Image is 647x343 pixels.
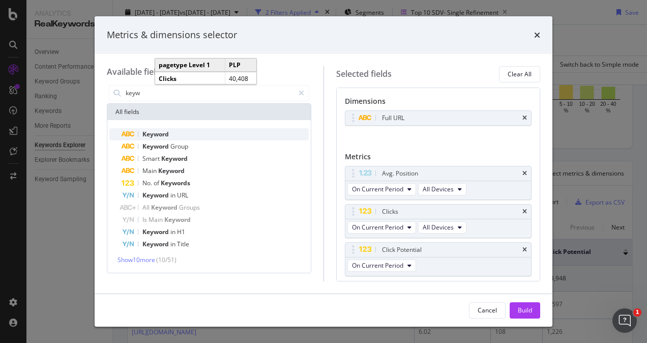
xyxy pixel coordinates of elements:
[117,255,155,264] span: Show 10 more
[170,240,177,248] span: in
[510,302,540,319] button: Build
[107,104,311,120] div: All fields
[633,308,641,317] span: 1
[142,240,170,248] span: Keyword
[499,66,540,82] button: Clear All
[382,245,422,255] div: Click Potential
[142,227,170,236] span: Keyword
[478,306,497,315] div: Cancel
[170,191,177,199] span: in
[345,110,532,126] div: Full URLtimes
[382,168,418,179] div: Avg. Position
[352,261,403,270] span: On Current Period
[347,221,416,234] button: On Current Period
[107,66,165,77] div: Available fields
[336,68,392,80] div: Selected fields
[177,240,189,248] span: Title
[164,215,191,224] span: Keyword
[142,130,169,138] span: Keyword
[423,223,454,232] span: All Devices
[345,152,532,166] div: Metrics
[518,306,532,315] div: Build
[522,247,527,253] div: times
[534,28,540,42] div: times
[170,142,188,151] span: Group
[347,260,416,272] button: On Current Period
[125,85,294,101] input: Search by field name
[179,203,200,212] span: Groups
[345,96,532,110] div: Dimensions
[177,227,185,236] span: H1
[177,191,188,199] span: URL
[352,223,403,232] span: On Current Period
[345,204,532,238] div: ClickstimesOn Current PeriodAll Devices
[612,308,637,333] iframe: Intercom live chat
[142,191,170,199] span: Keyword
[95,16,552,327] div: modal
[522,170,527,177] div: times
[107,28,237,42] div: Metrics & dimensions selector
[382,207,398,217] div: Clicks
[418,183,466,195] button: All Devices
[142,203,151,212] span: All
[508,70,532,78] div: Clear All
[522,209,527,215] div: times
[158,166,185,175] span: Keyword
[352,185,403,193] span: On Current Period
[423,185,454,193] span: All Devices
[345,242,532,276] div: Click PotentialtimesOn Current Period
[469,302,506,319] button: Cancel
[151,203,179,212] span: Keyword
[156,255,177,264] span: ( 10 / 51 )
[142,154,161,163] span: Smart
[142,142,170,151] span: Keyword
[161,179,190,187] span: Keywords
[170,227,177,236] span: in
[142,215,149,224] span: Is
[154,179,161,187] span: of
[382,113,404,123] div: Full URL
[418,221,466,234] button: All Devices
[161,154,188,163] span: Keyword
[345,166,532,200] div: Avg. PositiontimesOn Current PeriodAll Devices
[142,179,154,187] span: No.
[347,183,416,195] button: On Current Period
[149,215,164,224] span: Main
[142,166,158,175] span: Main
[522,115,527,121] div: times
